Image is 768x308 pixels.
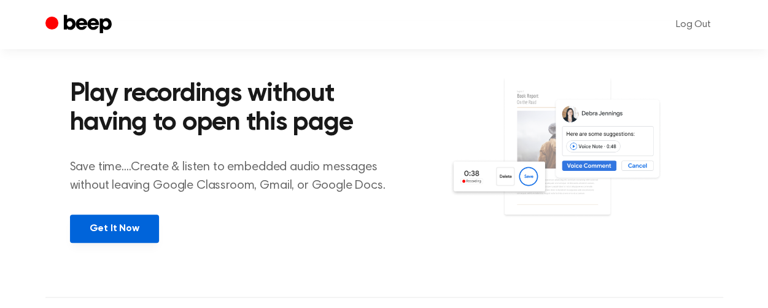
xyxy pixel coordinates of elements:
img: Voice Comments on Docs and Recording Widget [449,76,698,242]
a: Get It Now [70,215,159,243]
a: Beep [45,13,115,37]
a: Log Out [664,10,723,39]
p: Save time....Create & listen to embedded audio messages without leaving Google Classroom, Gmail, ... [70,158,401,195]
h2: Play recordings without having to open this page [70,80,401,138]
